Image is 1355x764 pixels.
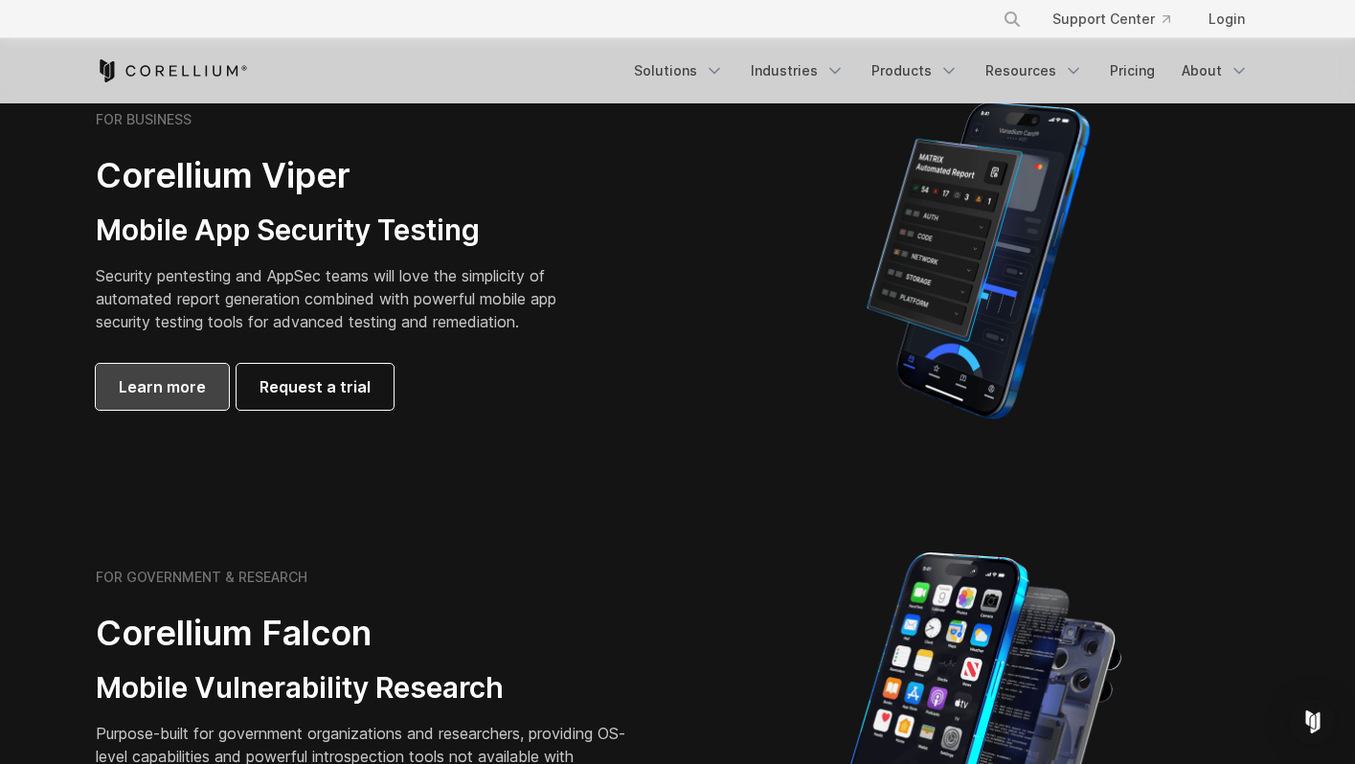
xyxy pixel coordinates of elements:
h2: Corellium Viper [96,154,586,197]
a: About [1170,54,1260,88]
a: Request a trial [237,364,394,410]
h2: Corellium Falcon [96,612,632,655]
a: Corellium Home [96,59,248,82]
a: Products [860,54,970,88]
span: Request a trial [260,375,371,398]
a: Solutions [622,54,735,88]
a: Login [1193,2,1260,36]
a: Industries [739,54,856,88]
h3: Mobile Vulnerability Research [96,670,632,707]
span: Learn more [119,375,206,398]
div: Navigation Menu [622,54,1260,88]
a: Pricing [1098,54,1166,88]
h6: FOR BUSINESS [96,111,192,128]
div: Open Intercom Messenger [1290,699,1336,745]
button: Search [995,2,1029,36]
h3: Mobile App Security Testing [96,213,586,249]
div: Navigation Menu [980,2,1260,36]
a: Resources [974,54,1095,88]
p: Security pentesting and AppSec teams will love the simplicity of automated report generation comb... [96,264,586,333]
a: Support Center [1037,2,1186,36]
a: Learn more [96,364,229,410]
img: Corellium MATRIX automated report on iPhone showing app vulnerability test results across securit... [834,93,1122,428]
h6: FOR GOVERNMENT & RESEARCH [96,569,307,586]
